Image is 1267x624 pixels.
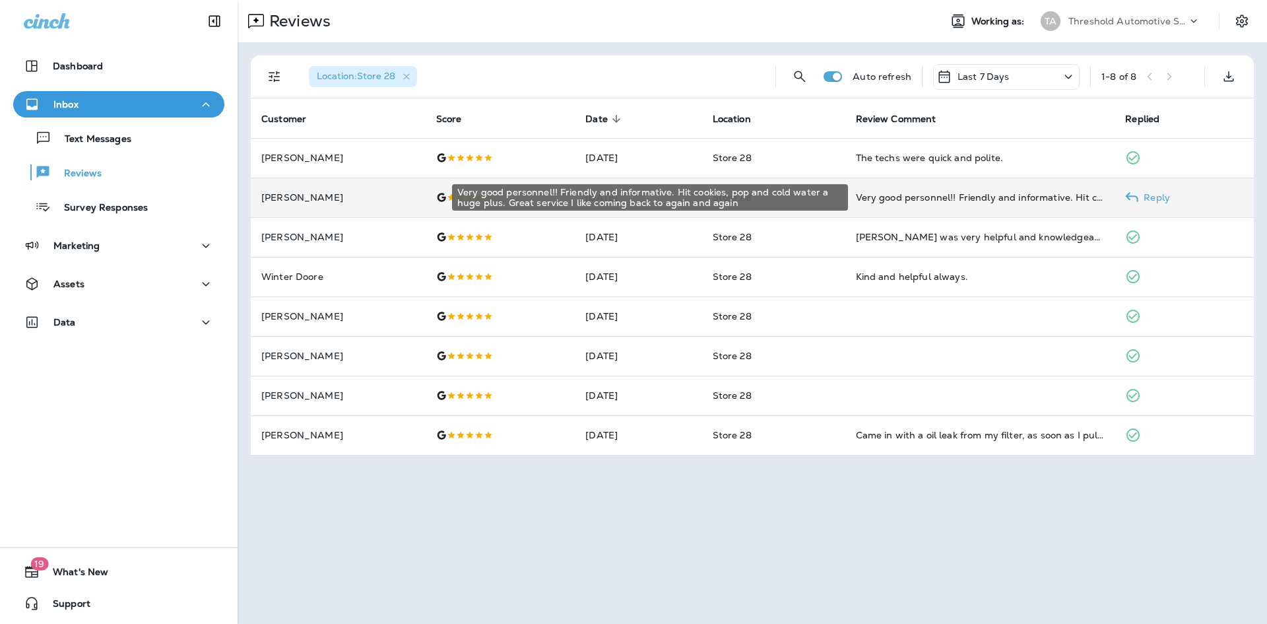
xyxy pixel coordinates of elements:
button: Text Messages [13,124,224,152]
span: Review Comment [856,113,954,125]
td: [DATE] [575,257,701,296]
button: Reviews [13,158,224,186]
div: Danny was very helpful and knowledgeable would come back again [856,230,1105,244]
span: Store 28 [713,390,752,401]
div: Very good personnel!! Friendly and informative. Hit cookies, pop and cold water a huge plus. Grea... [856,191,1105,204]
td: [DATE] [575,178,701,217]
p: [PERSON_NAME] [261,311,415,322]
p: [PERSON_NAME] [261,232,415,242]
p: Reviews [51,168,102,180]
span: Score [436,114,462,125]
span: Store 28 [713,271,752,283]
td: [DATE] [575,296,701,336]
p: Threshold Automotive Service dba Grease Monkey [1068,16,1187,26]
button: Collapse Sidebar [196,8,233,34]
button: Inbox [13,91,224,118]
div: Location:Store 28 [309,66,417,87]
span: Store 28 [713,152,752,164]
button: Survey Responses [13,193,224,221]
p: [PERSON_NAME] [261,351,415,361]
span: Customer [261,114,306,125]
p: Auto refresh [853,71,911,82]
span: Store 28 [713,310,752,322]
p: Dashboard [53,61,103,71]
p: Marketing [53,240,100,251]
p: Reply [1138,192,1170,203]
div: Kind and helpful always. [856,270,1105,283]
td: [DATE] [575,138,701,178]
div: Came in with a oil leak from my filter, as soon as I pulled in had immediate service from Kenden ... [856,429,1105,442]
span: 19 [30,557,48,571]
span: What's New [40,567,108,582]
button: 19What's New [13,559,224,585]
span: Customer [261,113,323,125]
span: Store 28 [713,350,752,362]
button: Settings [1230,9,1254,33]
span: Working as: [971,16,1027,27]
p: Data [53,317,76,328]
button: Search Reviews [787,63,813,90]
p: [PERSON_NAME] [261,192,415,203]
td: [DATE] [575,376,701,415]
span: Date [585,113,625,125]
p: Reviews [264,11,331,31]
td: [DATE] [575,217,701,257]
div: The techs were quick and polite. [856,151,1105,164]
button: Filters [261,63,288,90]
p: Inbox [53,99,79,110]
div: 1 - 8 of 8 [1101,71,1136,82]
td: [DATE] [575,415,701,455]
p: [PERSON_NAME] [261,390,415,401]
button: Support [13,590,224,617]
p: Winter Doore [261,271,415,282]
button: Assets [13,271,224,297]
span: Location [713,113,768,125]
button: Marketing [13,232,224,259]
p: Assets [53,279,84,289]
span: Location : Store 28 [317,70,395,82]
span: Store 28 [713,231,752,243]
p: [PERSON_NAME] [261,153,415,163]
div: Very good personnel!! Friendly and informative. Hit cookies, pop and cold water a huge plus. Grea... [452,184,848,211]
p: Last 7 Days [958,71,1010,82]
span: Date [585,114,608,125]
span: Review Comment [856,114,936,125]
p: [PERSON_NAME] [261,430,415,440]
span: Support [40,598,90,614]
span: Location [713,114,751,125]
td: [DATE] [575,336,701,376]
span: Replied [1125,114,1159,125]
p: Survey Responses [51,202,148,215]
span: Replied [1125,113,1177,125]
span: Score [436,113,479,125]
div: TA [1041,11,1060,31]
span: Store 28 [713,429,752,441]
p: Text Messages [51,133,131,146]
button: Data [13,309,224,335]
button: Export as CSV [1216,63,1242,90]
button: Dashboard [13,53,224,79]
